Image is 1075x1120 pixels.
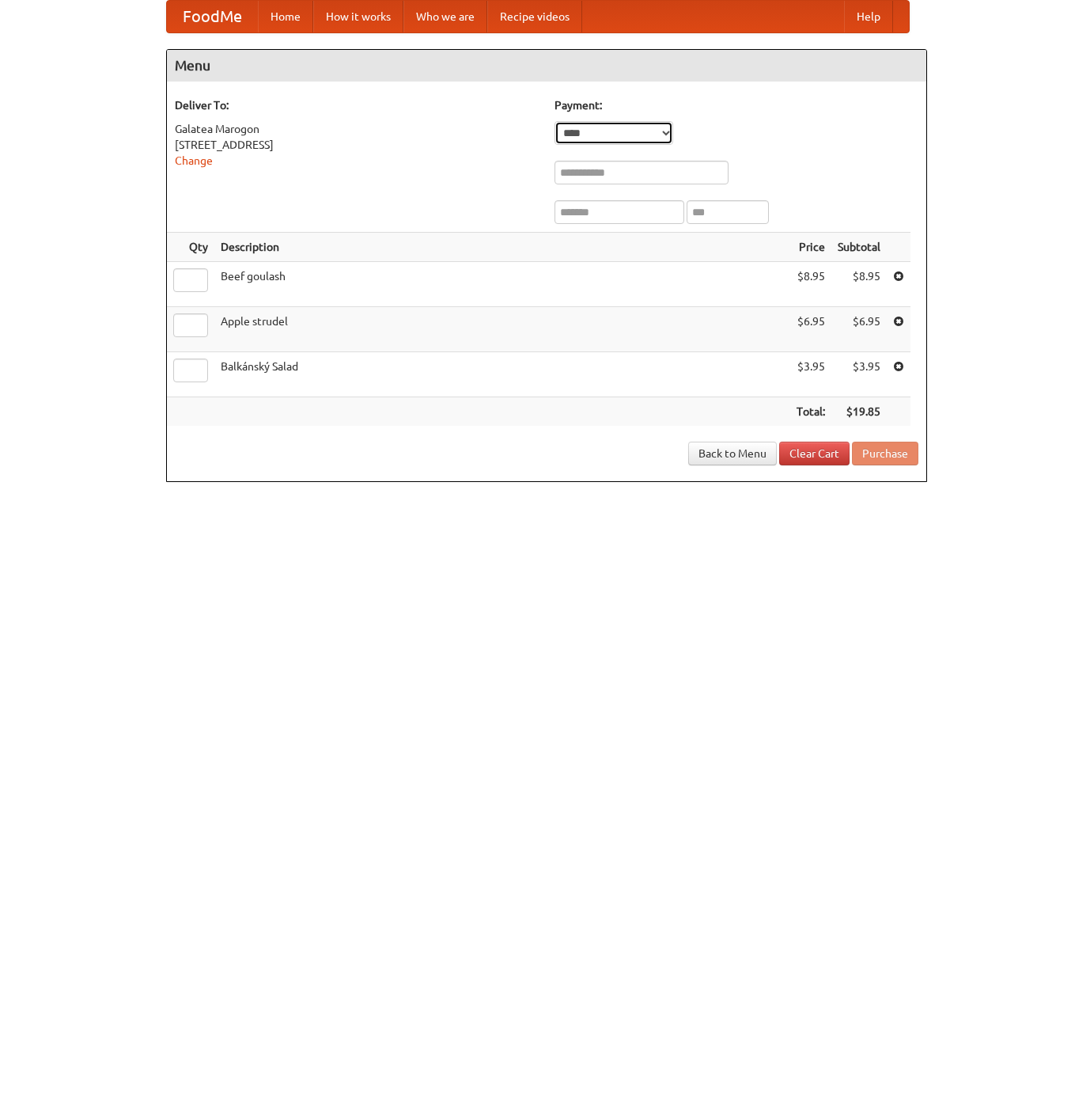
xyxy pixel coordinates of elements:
td: Balkánský Salad [214,352,790,397]
td: $8.95 [790,262,831,307]
a: Back to Menu [688,442,777,465]
a: How it works [313,1,403,32]
a: Change [175,154,213,167]
th: $19.85 [831,397,887,427]
th: Description [214,233,790,262]
a: Help [844,1,893,32]
a: Who we are [403,1,487,32]
a: Home [258,1,313,32]
td: $3.95 [831,352,887,397]
td: $6.95 [831,307,887,352]
h5: Payment: [555,97,918,113]
td: $6.95 [790,307,831,352]
td: Apple strudel [214,307,790,352]
th: Total: [790,397,831,427]
td: Beef goulash [214,262,790,307]
h4: Menu [167,50,926,82]
a: FoodMe [167,1,258,32]
h5: Deliver To: [175,97,539,113]
button: Purchase [852,442,918,465]
th: Price [790,233,831,262]
th: Qty [167,233,214,262]
a: Recipe videos [487,1,582,32]
td: $3.95 [790,352,831,397]
div: Galatea Marogon [175,121,539,137]
th: Subtotal [831,233,887,262]
td: $8.95 [831,262,887,307]
div: [STREET_ADDRESS] [175,137,539,153]
a: Clear Cart [779,442,850,465]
